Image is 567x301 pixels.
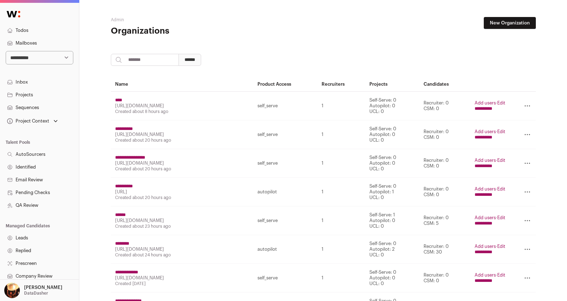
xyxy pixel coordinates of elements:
[365,264,419,293] td: Self-Serve: 0 Autopilot: 0 UCL: 0
[115,189,127,194] a: [URL]
[317,149,365,178] td: 1
[111,18,124,22] a: Admin
[253,92,317,120] td: self_serve
[484,17,536,29] a: New Organization
[475,273,496,277] a: Add users
[253,264,317,293] td: self_serve
[6,118,49,124] div: Project Context
[497,158,505,163] a: Edit
[475,215,496,220] a: Add users
[470,264,510,293] td: ·
[497,187,505,191] a: Edit
[497,244,505,249] a: Edit
[317,120,365,149] td: 1
[253,149,317,178] td: self_serve
[317,264,365,293] td: 1
[115,247,164,251] a: [URL][DOMAIN_NAME]
[365,92,419,120] td: Self-Serve: 0 Autopilot: 0 UCL: 0
[115,252,249,258] div: Created about 24 hours ago
[470,120,510,149] td: ·
[115,276,164,280] a: [URL][DOMAIN_NAME]
[115,195,249,200] div: Created about 20 hours ago
[115,218,164,223] a: [URL][DOMAIN_NAME]
[419,92,471,120] td: Recruiter: 0 CSM: 0
[497,101,505,105] a: Edit
[4,283,20,298] img: 473170-medium_jpg
[470,178,510,206] td: ·
[317,92,365,120] td: 1
[475,187,496,191] a: Add users
[253,206,317,235] td: self_serve
[253,120,317,149] td: self_serve
[365,120,419,149] td: Self-Serve: 0 Autopilot: 0 UCL: 0
[419,264,471,293] td: Recruiter: 0 CSM: 0
[3,283,64,298] button: Open dropdown
[317,235,365,264] td: 1
[475,129,496,134] a: Add users
[419,120,471,149] td: Recruiter: 0 CSM: 0
[470,206,510,235] td: ·
[6,116,59,126] button: Open dropdown
[115,109,249,114] div: Created about 8 hours ago
[115,161,164,165] a: [URL][DOMAIN_NAME]
[365,235,419,264] td: Self-Serve: 0 Autopilot: 2 UCL: 0
[475,244,496,249] a: Add users
[111,77,253,92] th: Name
[419,235,471,264] td: Recruiter: 0 CSM: 30
[115,103,164,108] a: [URL][DOMAIN_NAME]
[365,77,419,92] th: Projects
[253,235,317,264] td: autopilot
[470,149,510,178] td: ·
[115,137,249,143] div: Created about 20 hours ago
[497,215,505,220] a: Edit
[317,178,365,206] td: 1
[475,158,496,163] a: Add users
[365,206,419,235] td: Self-Serve: 1 Autopilot: 0 UCL: 0
[475,101,496,105] a: Add users
[3,7,24,21] img: Wellfound
[419,149,471,178] td: Recruiter: 0 CSM: 0
[470,235,510,264] td: ·
[497,273,505,277] a: Edit
[115,223,249,229] div: Created about 23 hours ago
[365,149,419,178] td: Self-Serve: 0 Autopilot: 0 UCL: 0
[111,25,253,37] h1: Organizations
[470,92,510,120] td: ·
[419,206,471,235] td: Recruiter: 0 CSM: 5
[253,178,317,206] td: autopilot
[317,77,365,92] th: Recruiters
[115,166,249,172] div: Created about 20 hours ago
[365,178,419,206] td: Self-Serve: 0 Autopilot: 1 UCL: 0
[253,77,317,92] th: Product Access
[317,206,365,235] td: 1
[419,77,471,92] th: Candidates
[115,132,164,137] a: [URL][DOMAIN_NAME]
[115,281,249,286] div: Created [DATE]
[24,285,62,290] p: [PERSON_NAME]
[24,290,48,296] p: DataDasher
[419,178,471,206] td: Recruiter: 0 CSM: 0
[497,129,505,134] a: Edit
